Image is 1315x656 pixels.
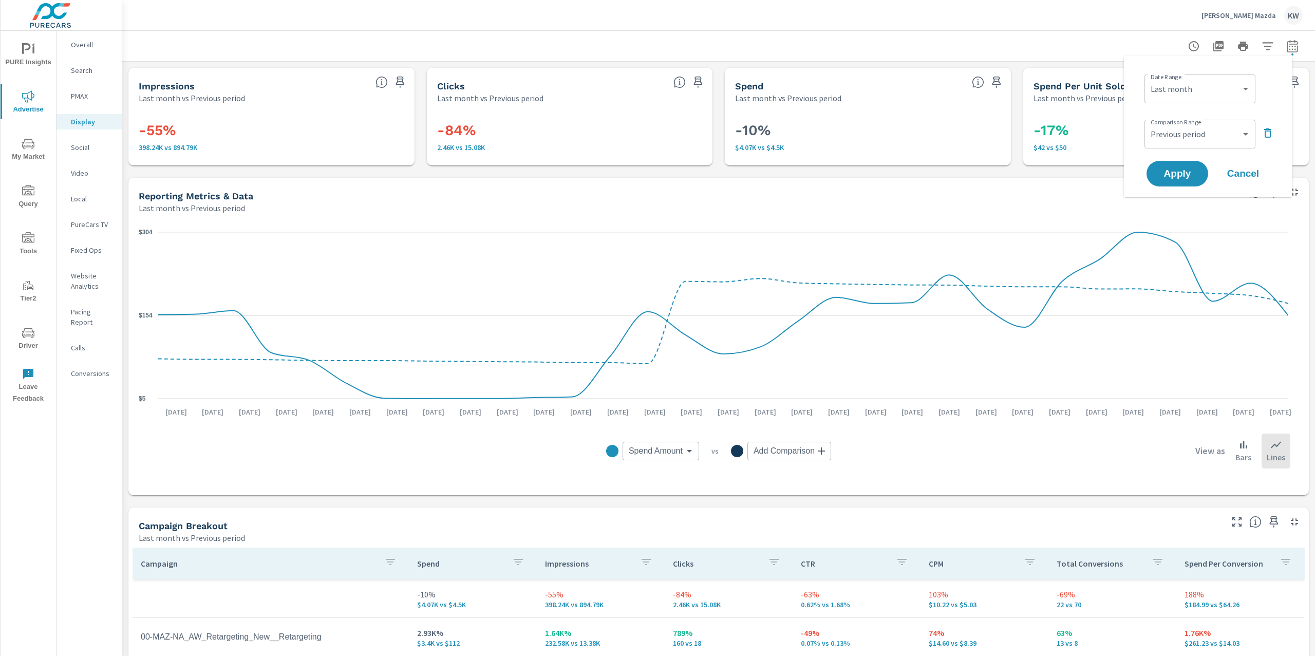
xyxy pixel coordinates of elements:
h3: -17% [1034,122,1299,139]
button: Print Report [1233,36,1253,57]
p: -10% [417,588,529,601]
h5: Impressions [139,81,195,91]
button: "Export Report to PDF" [1208,36,1229,57]
span: Query [4,185,53,210]
div: Overall [57,37,122,52]
p: Spend [417,558,504,569]
p: Campaign [141,558,376,569]
p: [DATE] [1152,407,1188,417]
p: 103% [929,588,1040,601]
div: Spend Amount [623,442,699,460]
p: [DATE] [931,407,967,417]
p: [DATE] [747,407,783,417]
p: 2.93K% [417,627,529,639]
p: 398,242 vs 894,790 [545,601,656,609]
div: nav menu [1,31,56,409]
div: PureCars TV [57,217,122,232]
h3: -84% [437,122,703,139]
p: [DATE] [1042,407,1078,417]
span: Tools [4,232,53,257]
p: 74% [929,627,1040,639]
h5: Campaign Breakout [139,520,228,531]
p: 0.07% vs 0.13% [801,639,912,647]
p: 1.76K% [1185,627,1296,639]
p: Video [71,168,114,178]
p: Last month vs Previous period [437,92,543,104]
div: Local [57,191,122,207]
p: -55% [545,588,656,601]
span: Save this to your personalized report [690,74,706,90]
span: Save this to your personalized report [1266,514,1282,530]
p: 789% [673,627,784,639]
div: Display [57,114,122,129]
p: Last month vs Previous period [139,92,245,104]
h5: Clicks [437,81,465,91]
p: Last month vs Previous period [139,202,245,214]
p: Display [71,117,114,127]
h5: Spend Per Unit Sold [1034,81,1126,91]
p: Lines [1267,451,1285,463]
p: [DATE] [305,407,341,417]
p: 63% [1057,627,1168,639]
h3: -55% [139,122,404,139]
p: [DATE] [416,407,452,417]
span: Driver [4,327,53,352]
p: [DATE] [453,407,489,417]
span: Leave Feedback [4,368,53,405]
span: PURE Insights [4,43,53,68]
button: Minimize Widget [1286,184,1303,200]
p: -84% [673,588,784,601]
p: -63% [801,588,912,601]
p: 160 vs 18 [673,639,784,647]
p: [DATE] [158,407,194,417]
p: 2,460 vs 15,075 [437,143,703,152]
p: [DATE] [1115,407,1151,417]
span: Save this to your personalized report [988,74,1005,90]
p: [DATE] [269,407,305,417]
p: Bars [1235,451,1251,463]
p: $4,070 vs $4,498 [735,143,1001,152]
h6: View as [1195,446,1225,456]
p: -49% [801,627,912,639]
p: [DATE] [232,407,268,417]
p: Last month vs Previous period [1034,92,1140,104]
p: [DATE] [526,407,562,417]
p: $3,396 vs $112 [417,639,529,647]
div: PMAX [57,88,122,104]
div: Video [57,165,122,181]
div: Website Analytics [57,268,122,294]
p: [DATE] [1005,407,1041,417]
p: PMAX [71,91,114,101]
p: Impressions [545,558,632,569]
button: Make Fullscreen [1229,514,1245,530]
button: Select Date Range [1282,36,1303,57]
p: Last month vs Previous period [735,92,841,104]
p: Last month vs Previous period [139,532,245,544]
p: 398,242 vs 894,790 [139,143,404,152]
p: Local [71,194,114,204]
p: [DATE] [821,407,857,417]
div: KW [1284,6,1303,25]
p: 232,580 vs 13,379 [545,639,656,647]
p: $261.23 vs $14.03 [1185,639,1296,647]
button: Minimize Widget [1286,514,1303,530]
p: PureCars TV [71,219,114,230]
p: 2,460 vs 15,075 [673,601,784,609]
p: Spend Per Conversion [1185,558,1271,569]
p: $42 vs $50 [1034,143,1299,152]
span: The number of times an ad was shown on your behalf. [375,76,388,88]
p: Fixed Ops [71,245,114,255]
p: [DATE] [490,407,525,417]
p: $14.60 vs $8.39 [929,639,1040,647]
p: [DATE] [637,407,673,417]
div: Fixed Ops [57,242,122,258]
p: Total Conversions [1057,558,1143,569]
td: 00-MAZ-NA_AW_Retargeting_New__Retargeting [133,624,409,650]
p: Conversions [71,368,114,379]
span: The number of times an ad was clicked by a consumer. [673,76,686,88]
p: [DATE] [673,407,709,417]
button: Apply [1147,161,1208,186]
p: [DATE] [195,407,231,417]
p: Website Analytics [71,271,114,291]
p: [DATE] [1263,407,1299,417]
